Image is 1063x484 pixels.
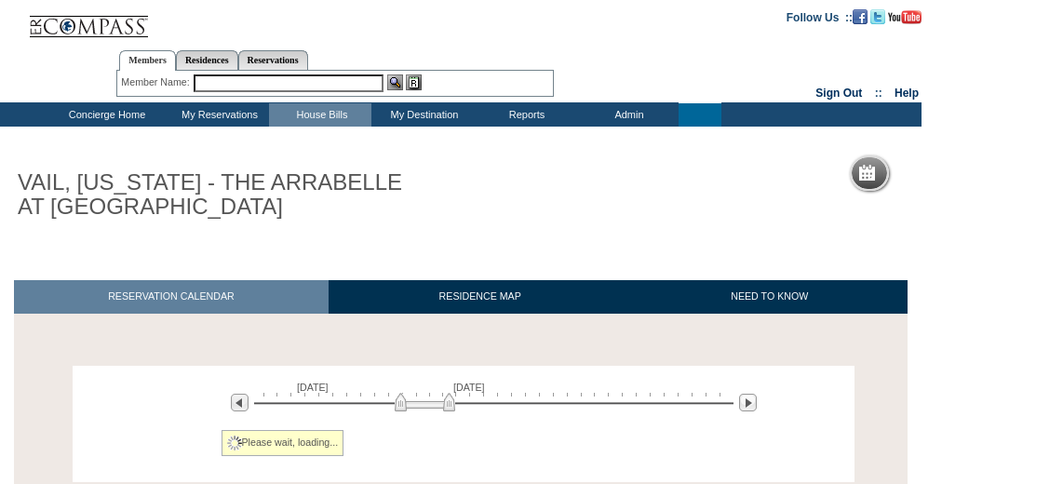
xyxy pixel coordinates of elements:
div: Member Name: [121,74,193,90]
h5: Reservation Calendar [882,168,1025,180]
a: Sign Out [815,87,862,100]
span: [DATE] [297,382,329,393]
h1: VAIL, [US_STATE] - THE ARRABELLE AT [GEOGRAPHIC_DATA] [14,167,431,223]
td: Follow Us :: [787,9,853,24]
a: Become our fan on Facebook [853,10,868,21]
img: Follow us on Twitter [870,9,885,24]
a: Follow us on Twitter [870,10,885,21]
a: RESERVATION CALENDAR [14,280,329,313]
td: House Bills [269,103,371,127]
span: [DATE] [453,382,485,393]
span: :: [875,87,882,100]
a: RESIDENCE MAP [329,280,632,313]
a: Subscribe to our YouTube Channel [888,10,922,21]
img: Subscribe to our YouTube Channel [888,10,922,24]
a: Reservations [238,50,308,70]
td: Reports [474,103,576,127]
td: My Reservations [167,103,269,127]
td: My Destination [371,103,474,127]
td: Concierge Home [44,103,167,127]
a: Members [119,50,176,71]
a: Help [895,87,919,100]
img: View [387,74,403,90]
img: spinner2.gif [227,436,242,450]
img: Become our fan on Facebook [853,9,868,24]
td: Admin [576,103,679,127]
a: Residences [176,50,238,70]
img: Next [739,394,757,411]
img: Reservations [406,74,422,90]
div: Please wait, loading... [222,430,344,456]
img: Previous [231,394,249,411]
a: NEED TO KNOW [631,280,908,313]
